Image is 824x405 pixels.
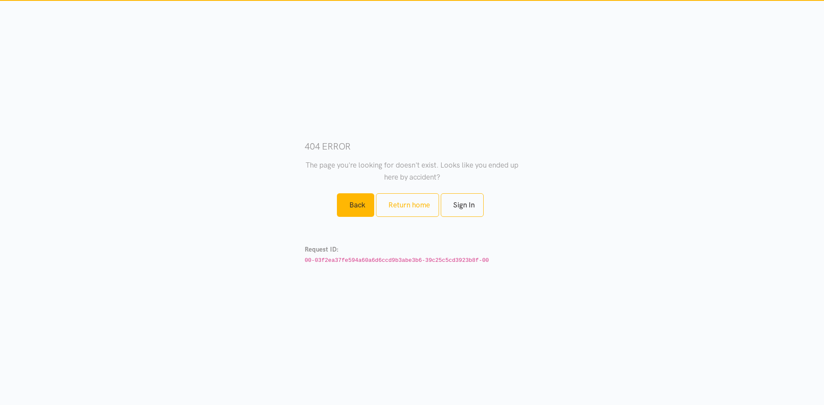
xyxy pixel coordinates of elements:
[305,257,489,264] code: 00-03f2ea37fe594a60a6d6ccd9b3abe3b6-39c25c5cd3923b8f-00
[305,246,339,253] strong: Request ID:
[337,193,374,217] a: Back
[376,193,439,217] a: Return home
[305,140,519,153] h3: 404 error
[305,159,519,183] p: The page you're looking for doesn't exist. Looks like you ended up here by accident?
[441,193,484,217] a: Sign In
